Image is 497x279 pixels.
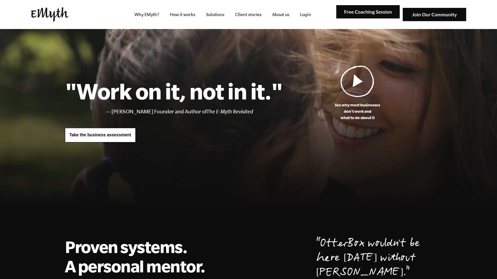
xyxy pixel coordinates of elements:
img: Play Video [340,65,374,97]
a: Take the business assessment [65,128,136,142]
li: [PERSON_NAME] Founder and Author of [111,107,283,116]
h2: Proven systems. A personal mentor. [65,237,212,276]
img: EMyth [31,7,69,22]
iframe: Chat Widget [467,250,497,279]
img: Join Our Community [403,8,466,21]
i: The E-Myth Revisited [207,109,253,115]
img: Free Coaching Session [336,5,400,19]
h1: "Work on it, not in it." [65,78,283,104]
p: See why most businesses don't work and what to do about it [283,102,432,121]
span: Take the business assessment [69,132,131,137]
a: See why most businessesdon't work andwhat to do about it [283,65,432,121]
